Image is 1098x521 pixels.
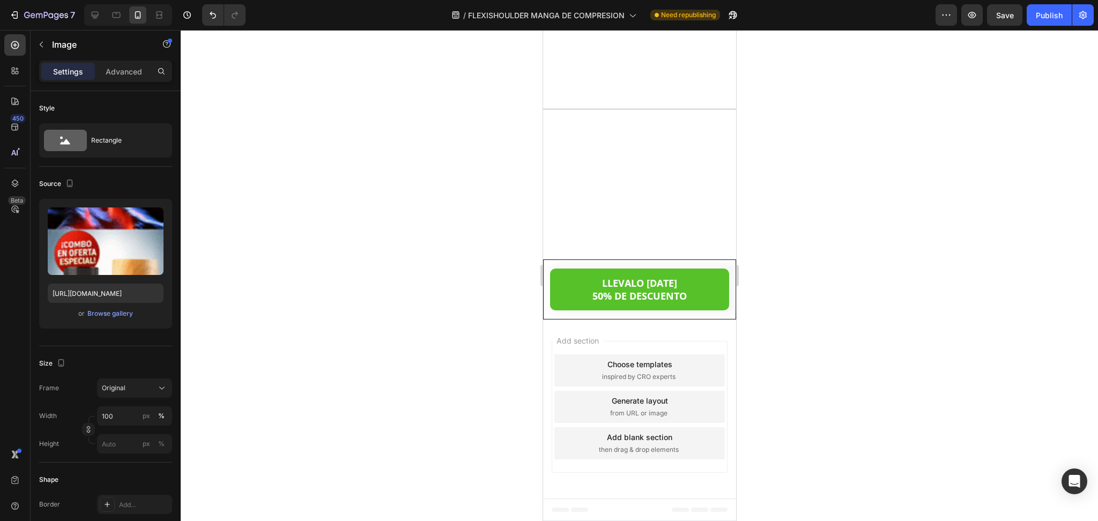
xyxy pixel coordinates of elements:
input: px% [97,406,172,426]
img: preview-image [48,207,164,275]
button: Save [987,4,1022,26]
span: Need republishing [661,10,716,20]
span: / [463,10,466,21]
p: Settings [53,66,83,77]
button: 7 [4,4,80,26]
div: Source [39,177,76,191]
iframe: Design area [543,30,736,521]
div: % [158,439,165,449]
div: 450 [10,114,26,123]
button: Original [97,378,172,398]
p: 7 [70,9,75,21]
div: Style [39,103,55,113]
div: Publish [1036,10,1063,21]
label: Width [39,411,57,421]
button: px [155,437,168,450]
button: Publish [1027,4,1072,26]
div: Rectangle [91,128,157,153]
div: px [143,439,150,449]
button: Browse gallery [87,308,133,319]
p: Image [52,38,143,51]
div: Open Intercom Messenger [1062,468,1087,494]
div: Size [39,356,68,371]
button: px [155,410,168,422]
input: px% [97,434,172,453]
div: Undo/Redo [202,4,246,26]
input: https://example.com/image.jpg [48,284,164,303]
span: or [78,307,85,320]
div: Border [39,500,60,509]
span: Save [996,11,1014,20]
div: % [158,411,165,421]
div: Shape [39,475,58,485]
span: Original [102,383,125,393]
div: Add... [119,500,169,510]
p: Advanced [106,66,142,77]
div: px [143,411,150,421]
button: % [140,437,153,450]
button: % [140,410,153,422]
div: Beta [8,196,26,205]
label: Frame [39,383,59,393]
span: FLEXISHOULDER MANGA DE COMPRESION [468,10,625,21]
label: Height [39,439,59,449]
div: Browse gallery [87,309,133,318]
